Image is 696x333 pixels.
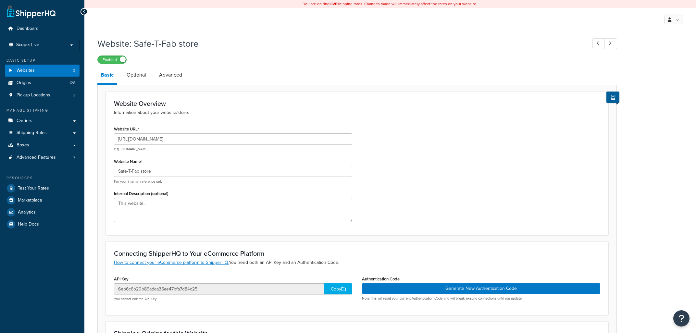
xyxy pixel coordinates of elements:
[156,67,185,83] a: Advanced
[18,198,42,203] span: Marketplace
[5,89,80,101] li: Pickup Locations
[18,210,36,215] span: Analytics
[114,250,600,257] h3: Connecting ShipperHQ to Your eCommerce Platform
[97,67,117,85] a: Basic
[362,283,600,294] button: Generate New Authentication Code
[5,152,80,164] li: Advanced Features
[604,38,617,49] a: Next Record
[73,155,75,160] span: 7
[606,92,619,103] button: Show Help Docs
[114,277,129,281] label: API Key
[17,142,29,148] span: Boxes
[5,182,80,194] a: Test Your Rates
[17,92,50,98] span: Pickup Locations
[16,42,39,48] span: Scope: Live
[329,1,337,7] b: LIVE
[5,194,80,206] a: Marketplace
[123,67,149,83] a: Optional
[17,130,47,136] span: Shipping Rules
[5,65,80,77] a: Websites3
[98,56,126,64] label: Enabled
[592,38,605,49] a: Previous Record
[5,127,80,139] a: Shipping Rules
[5,58,80,63] div: Basic Setup
[114,100,600,107] h3: Website Overview
[324,283,352,294] div: Copy
[5,115,80,127] a: Carriers
[673,310,690,327] button: Open Resource Center
[114,109,600,116] p: Information about your website/store.
[17,80,31,86] span: Origins
[114,198,352,222] textarea: This website...
[5,23,80,35] a: Dashboard
[17,68,35,73] span: Websites
[5,89,80,101] a: Pickup Locations2
[114,259,600,266] p: You need both an API Key and an Authentication Code.
[114,159,143,164] label: Website Name
[5,206,80,218] a: Analytics
[18,186,49,191] span: Test Your Rates
[18,222,39,227] span: Help Docs
[114,297,352,302] p: You cannot edit the API Key
[17,118,32,124] span: Carriers
[73,68,75,73] span: 3
[362,277,400,281] label: Authentication Code
[97,37,580,50] h1: Website: Safe-T-Fab store
[5,139,80,151] a: Boxes
[114,191,168,196] label: Internal Description (optional)
[114,147,352,152] p: e.g. [DOMAIN_NAME]
[17,26,39,31] span: Dashboard
[5,152,80,164] a: Advanced Features7
[5,65,80,77] li: Websites
[362,296,600,301] p: Note: this will reset your current Authentication Code and will break existing connections until ...
[114,259,229,266] a: How to connect your eCommerce platform to ShipperHQ.
[114,179,352,184] p: For your internal reference only
[5,218,80,230] a: Help Docs
[5,108,80,113] div: Manage Shipping
[5,175,80,181] div: Resources
[114,127,139,132] label: Website URL
[17,155,56,160] span: Advanced Features
[5,77,80,89] a: Origins128
[5,77,80,89] li: Origins
[69,80,75,86] span: 128
[73,92,75,98] span: 2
